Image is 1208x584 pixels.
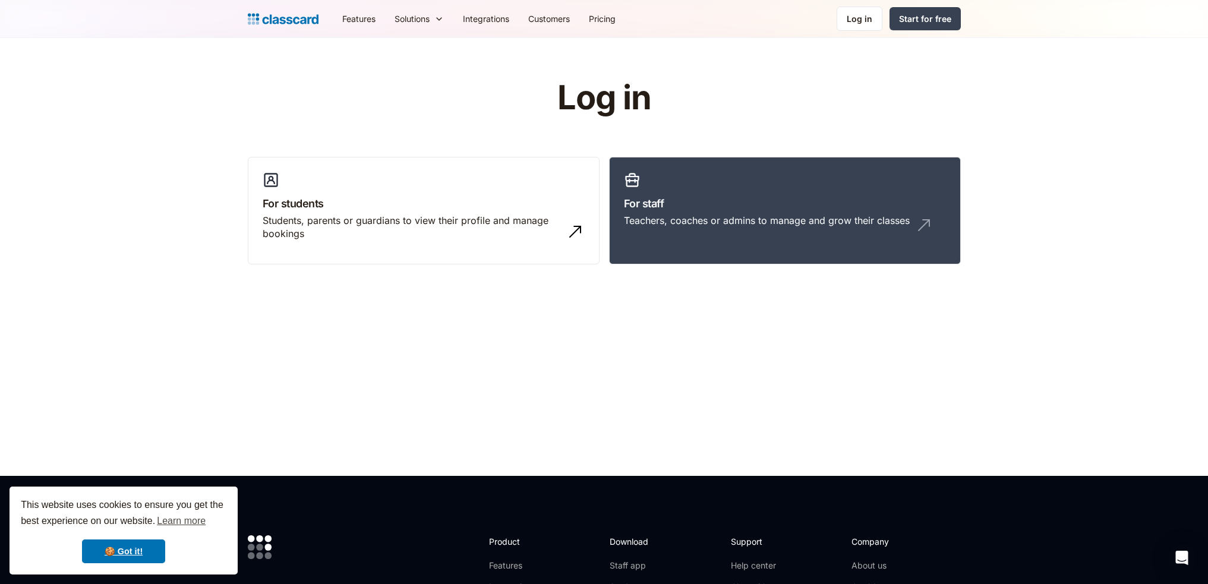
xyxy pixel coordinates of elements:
[415,80,793,116] h1: Log in
[609,157,961,265] a: For staffTeachers, coaches or admins to manage and grow their classes
[395,12,430,25] div: Solutions
[453,5,519,32] a: Integrations
[519,5,579,32] a: Customers
[155,512,207,530] a: learn more about cookies
[731,535,779,548] h2: Support
[82,539,165,563] a: dismiss cookie message
[489,560,553,572] a: Features
[489,535,553,548] h2: Product
[851,560,931,572] a: About us
[851,535,931,548] h2: Company
[385,5,453,32] div: Solutions
[899,12,951,25] div: Start for free
[263,195,585,211] h3: For students
[579,5,625,32] a: Pricing
[624,195,946,211] h3: For staff
[610,535,658,548] h2: Download
[248,11,318,27] a: home
[1168,544,1196,572] div: Open Intercom Messenger
[263,214,561,241] div: Students, parents or guardians to view their profile and manage bookings
[333,5,385,32] a: Features
[837,7,882,31] a: Log in
[21,498,226,530] span: This website uses cookies to ensure you get the best experience on our website.
[847,12,872,25] div: Log in
[731,560,779,572] a: Help center
[624,214,910,227] div: Teachers, coaches or admins to manage and grow their classes
[890,7,961,30] a: Start for free
[248,157,600,265] a: For studentsStudents, parents or guardians to view their profile and manage bookings
[610,560,658,572] a: Staff app
[10,487,238,574] div: cookieconsent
